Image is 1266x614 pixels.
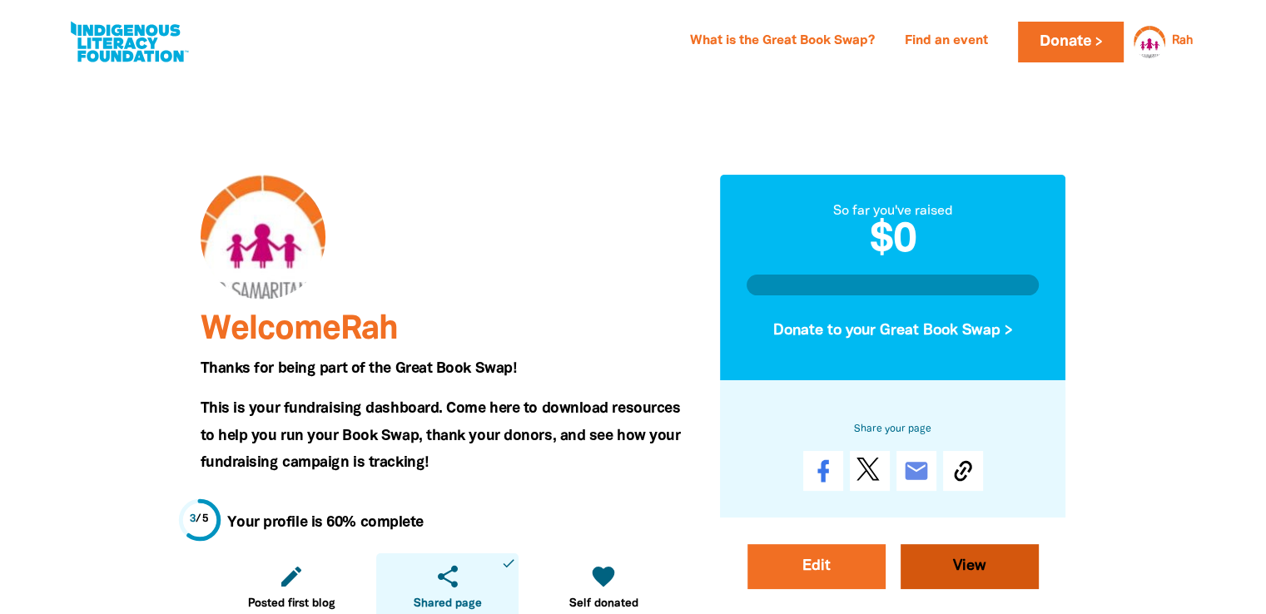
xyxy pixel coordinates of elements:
button: Donate to your Great Book Swap > [747,308,1040,353]
i: done [501,556,516,571]
span: Shared page [414,596,482,612]
a: What is the Great Book Swap? [680,28,885,55]
span: 3 [190,514,196,524]
h2: $0 [747,221,1040,261]
a: Edit [747,544,886,589]
span: This is your fundraising dashboard. Come here to download resources to help you run your Book Swa... [201,402,681,469]
a: email [896,451,936,491]
span: Self donated [568,596,638,612]
a: Find an event [895,28,998,55]
button: Copy Link [943,451,983,491]
a: View [901,544,1039,589]
span: Welcome Rah [201,314,398,345]
strong: Your profile is 60% complete [227,516,424,529]
i: share [434,563,461,590]
i: favorite [590,563,617,590]
h6: Share your page [747,419,1040,438]
div: / 5 [190,512,209,527]
a: Share [803,451,843,491]
a: Donate [1018,22,1123,62]
span: Thanks for being part of the Great Book Swap! [201,362,517,375]
span: Posted first blog [248,596,335,612]
a: Rah [1172,36,1193,47]
i: edit [278,563,305,590]
a: Post [850,451,890,491]
i: email [903,458,930,484]
div: So far you've raised [747,201,1040,221]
